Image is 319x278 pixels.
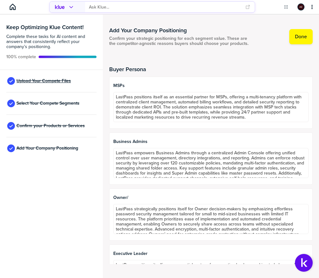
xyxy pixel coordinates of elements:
[283,4,289,10] button: Open Drop
[297,3,305,11] a: Edit Profile
[113,83,309,88] span: MSPs
[16,101,79,106] span: Select Your Compete Segments
[6,34,97,49] span: Complete these tasks for AI content and answers that consistently reflect your company’s position...
[289,29,313,44] button: Done
[113,204,309,234] textarea: LastPass strategically positions itself for Owner decision-makers by emphasizing effortless passw...
[109,36,254,46] span: Confirm your strategic positioning for each segment value. These are the competitor-agnostic reas...
[113,92,309,122] textarea: LastPass positions itself as an essential partner for MSPs, offering a multi-tenancy platform wit...
[16,78,71,83] span: Upload Your Compete Files
[113,139,309,144] span: Business Admins
[6,25,97,30] h3: Keep Optimizing Klue Content!
[297,3,304,10] div: Axel Eyer
[89,2,241,12] input: Ask Klue...
[113,251,309,256] span: Executive Leader
[295,34,307,40] label: Done
[295,254,313,272] button: Open Support Center
[109,66,313,72] h2: Buyer Persona
[113,148,309,178] textarea: LastPass empowers Business Admins through a centralized Admin Console offering unified control ov...
[16,123,85,128] span: Confirm your Products or Services
[16,146,78,151] span: Add Your Company Positioning
[6,54,36,59] span: Active
[109,27,254,34] h1: Add Your Company Positioning
[113,195,309,200] span: Owner/
[298,4,304,10] img: c1c58dd77a5d01656127067023c5eeb1-sml.png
